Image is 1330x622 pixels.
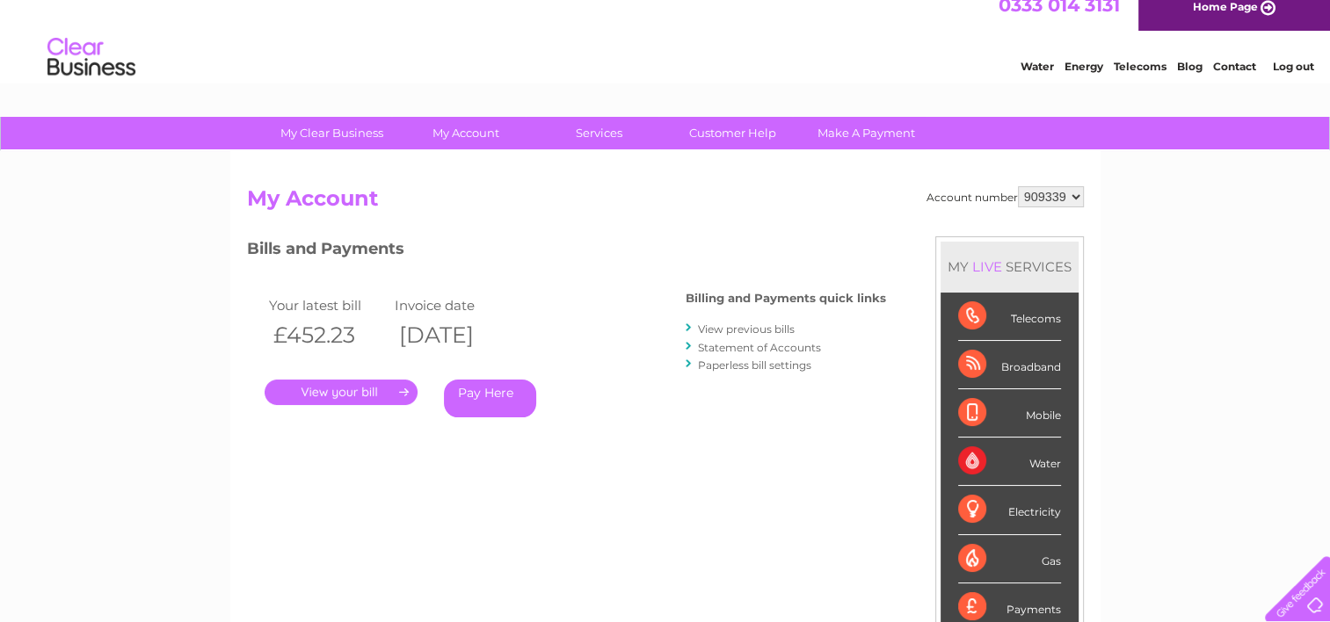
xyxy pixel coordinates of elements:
[527,117,672,149] a: Services
[941,242,1079,292] div: MY SERVICES
[958,341,1061,389] div: Broadband
[958,438,1061,486] div: Water
[958,293,1061,341] div: Telecoms
[1114,75,1166,88] a: Telecoms
[1177,75,1203,88] a: Blog
[958,535,1061,583] div: Gas
[927,186,1084,207] div: Account number
[47,46,136,99] img: logo.png
[390,317,517,353] th: [DATE]
[660,117,805,149] a: Customer Help
[265,293,391,317] td: Your latest bill
[247,186,1084,220] h2: My Account
[958,389,1061,438] div: Mobile
[999,9,1120,31] a: 0333 014 3131
[686,292,886,305] h4: Billing and Payments quick links
[247,236,886,267] h3: Bills and Payments
[393,117,538,149] a: My Account
[958,486,1061,534] div: Electricity
[698,358,811,372] a: Paperless bill settings
[444,380,536,417] a: Pay Here
[1213,75,1256,88] a: Contact
[259,117,404,149] a: My Clear Business
[794,117,939,149] a: Make A Payment
[1065,75,1103,88] a: Energy
[390,293,517,317] td: Invoice date
[251,10,1081,85] div: Clear Business is a trading name of Verastar Limited (registered in [GEOGRAPHIC_DATA] No. 3667643...
[698,322,795,336] a: View previous bills
[1021,75,1054,88] a: Water
[265,380,418,405] a: .
[1272,75,1313,88] a: Log out
[265,317,391,353] th: £452.23
[698,341,821,354] a: Statement of Accounts
[969,258,1006,275] div: LIVE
